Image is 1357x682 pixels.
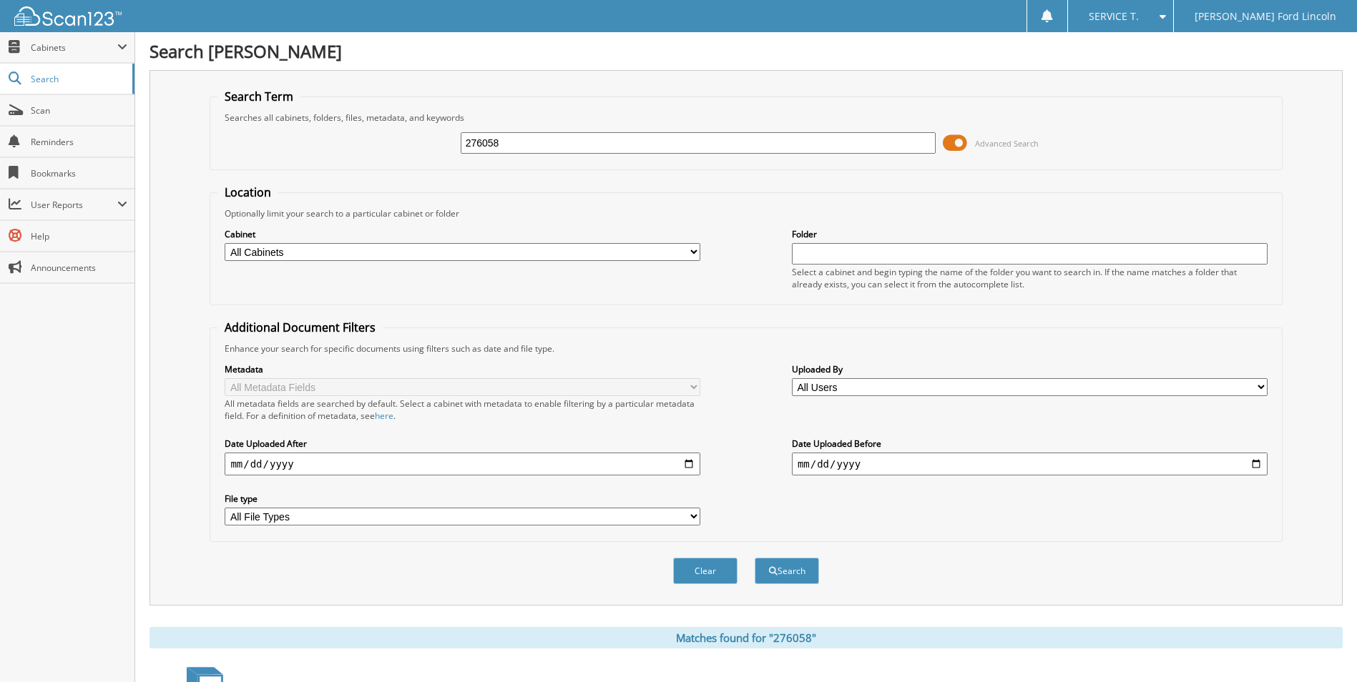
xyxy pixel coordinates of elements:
div: Matches found for "276058" [150,627,1343,648]
label: Metadata [225,363,700,375]
span: Cabinets [31,41,117,54]
label: Folder [792,228,1268,240]
span: Help [31,230,127,242]
span: Search [31,73,125,85]
span: Scan [31,104,127,117]
img: scan123-logo-white.svg [14,6,122,26]
input: end [792,453,1268,475]
span: Bookmarks [31,167,127,179]
label: Cabinet [225,228,700,240]
button: Clear [673,558,738,584]
div: Select a cabinet and begin typing the name of the folder you want to search in. If the name match... [792,266,1268,290]
span: Advanced Search [975,138,1039,149]
span: Reminders [31,136,127,148]
span: SERVICE T. [1089,12,1139,21]
label: Date Uploaded Before [792,438,1268,450]
label: Date Uploaded After [225,438,700,450]
button: Search [755,558,819,584]
div: Optionally limit your search to a particular cabinet or folder [217,207,1274,219]
div: All metadata fields are searched by default. Select a cabinet with metadata to enable filtering b... [225,397,700,422]
legend: Search Term [217,89,300,104]
div: Enhance your search for specific documents using filters such as date and file type. [217,342,1274,355]
a: here [375,410,393,422]
span: User Reports [31,199,117,211]
label: Uploaded By [792,363,1268,375]
legend: Additional Document Filters [217,320,383,335]
div: Searches all cabinets, folders, files, metadata, and keywords [217,112,1274,124]
h1: Search [PERSON_NAME] [150,39,1343,63]
input: start [225,453,700,475]
span: Announcements [31,262,127,274]
span: [PERSON_NAME] Ford Lincoln [1195,12,1336,21]
legend: Location [217,184,278,200]
label: File type [225,493,700,505]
